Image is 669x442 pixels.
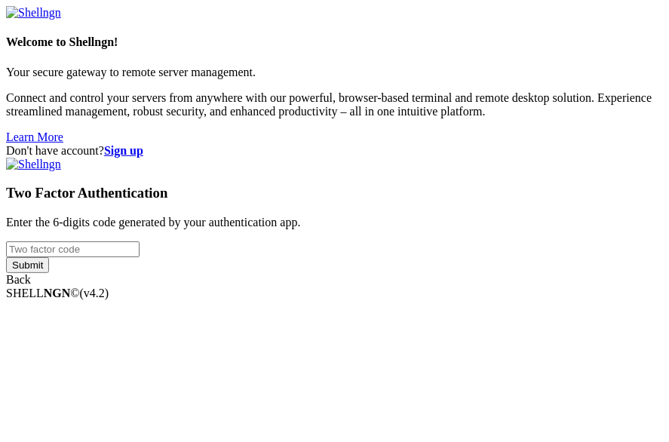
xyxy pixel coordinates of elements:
[6,257,49,273] input: Submit
[104,144,143,157] a: Sign up
[6,185,663,201] h3: Two Factor Authentication
[6,66,663,79] p: Your secure gateway to remote server management.
[6,144,663,158] div: Don't have account?
[6,35,663,49] h4: Welcome to Shellngn!
[6,273,31,286] a: Back
[6,241,140,257] input: Two factor code
[80,287,109,299] span: 4.2.0
[6,216,663,229] p: Enter the 6-digits code generated by your authentication app.
[6,6,61,20] img: Shellngn
[6,130,63,143] a: Learn More
[6,287,109,299] span: SHELL ©
[44,287,71,299] b: NGN
[6,91,663,118] p: Connect and control your servers from anywhere with our powerful, browser-based terminal and remo...
[6,158,61,171] img: Shellngn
